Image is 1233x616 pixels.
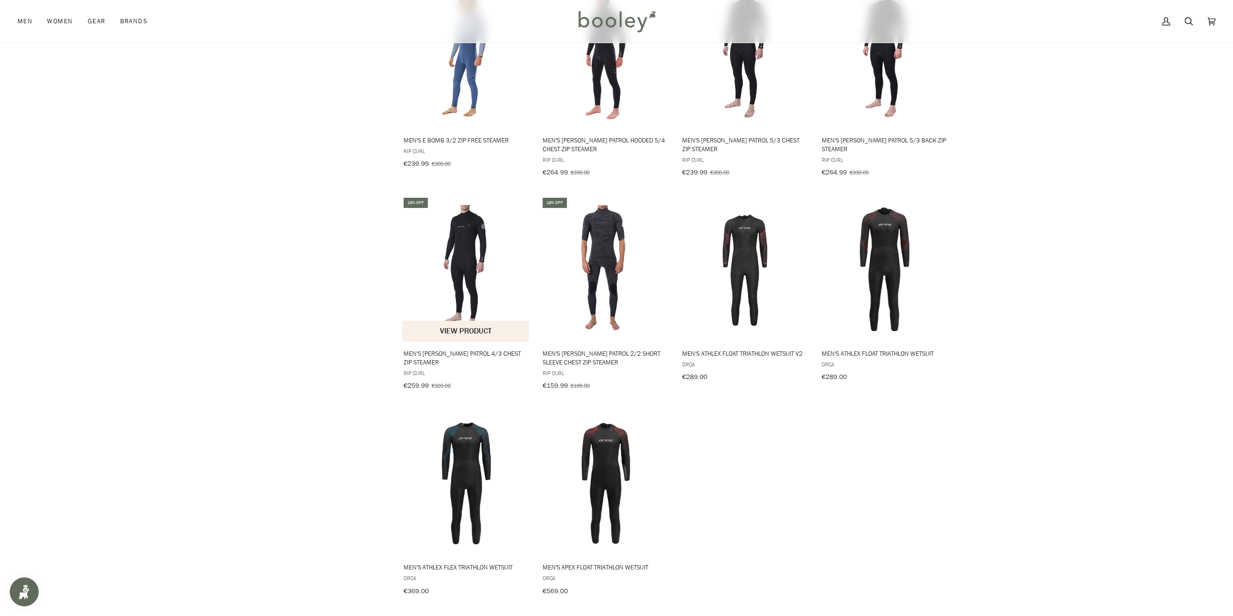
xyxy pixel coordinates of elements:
span: Gear [88,16,106,26]
span: €289.00 [682,372,707,381]
span: €195.00 [571,381,590,390]
span: Rip Curl [821,156,947,164]
span: €330.00 [849,168,868,176]
span: Men's [PERSON_NAME] Patrol 5/3 Chest Zip Steamer [682,136,808,153]
span: €289.00 [821,372,846,381]
button: View product [402,321,530,342]
img: Orca Men's Athlex Flex Triathlon Wetsuit Blue Flex - Booley Galway [402,419,531,547]
span: Men [17,16,32,26]
span: €300.00 [432,159,451,168]
span: Brands [120,16,148,26]
span: Orca [821,360,947,368]
span: Rip Curl [543,156,668,164]
span: Orca [543,574,668,582]
a: Men's Apex Float Triathlon Wetsuit [541,410,670,598]
span: €320.00 [432,381,451,390]
span: €239.99 [404,159,429,168]
span: Orca [404,574,529,582]
span: Men's [PERSON_NAME] Patrol 2/2 Short Sleeve Chest Zip Steamer [543,349,668,366]
span: Men's [PERSON_NAME] Patrol Hooded 5/4 Chest Zip Steamer [543,136,668,153]
span: Men's [PERSON_NAME] Patrol 4/3 Chest Zip Steamer [404,349,529,366]
img: Orca Men's Apex Float Triathlon Wetsuit Black / Red - Booley Galway [541,419,670,547]
span: Men's Apex Float Triathlon Wetsuit [543,563,668,571]
span: Rip Curl [543,369,668,377]
span: €264.99 [821,168,846,177]
iframe: Button to open loyalty program pop-up [10,577,39,606]
span: €369.00 [404,586,429,595]
span: Women [47,16,73,26]
span: €330.00 [571,168,590,176]
span: Men's E Bomb 3/2 Zip Free Steamer [404,136,529,144]
span: €569.00 [543,586,568,595]
a: Men's Dawn Patrol 4/3 Chest Zip Steamer [402,196,531,393]
span: Men's Athlex Flex Triathlon Wetsuit [404,563,529,571]
span: Rip Curl [682,156,808,164]
a: Men's Athlex Flex Triathlon Wetsuit [402,410,531,598]
span: Men's Athlex Float Triathlon Wetsuit V2 [682,349,808,358]
span: €239.99 [682,168,707,177]
div: 18% off [543,198,567,208]
span: €300.00 [710,168,729,176]
span: €159.99 [543,381,568,390]
img: Orca Men's Athlex Float Triathlon Wetsuit Red Buoyancy - Booley Galway [820,205,948,333]
span: Men's Athlex Float Triathlon Wetsuit [821,349,947,358]
img: Men's Dawn Patrol Chest Zip S/S 2/2GB Camo - booley Galway [541,205,670,333]
a: Men's Athlex Float Triathlon Wetsuit [820,196,948,384]
span: Rip Curl [404,369,529,377]
div: 19% off [404,198,428,208]
a: Men's Athlex Float Triathlon Wetsuit V2 [681,196,809,384]
span: Men's [PERSON_NAME] Patrol 5/3 Back Zip Steamer [821,136,947,153]
span: €259.99 [404,381,429,390]
span: €264.99 [543,168,568,177]
a: Men's Dawn Patrol 2/2 Short Sleeve Chest Zip Steamer [541,196,670,393]
span: Orca [682,360,808,368]
img: Booley [574,7,659,35]
img: Orca Men's Athlex Float Triathlon Wetsuit V2 Black / Red - Booley Galway [681,205,809,333]
img: Rip Curl Men's Dawn Patrol 4/3 Chest Zip Steamer Black - Booley Galway [402,205,531,333]
span: Rip Curl [404,147,529,155]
